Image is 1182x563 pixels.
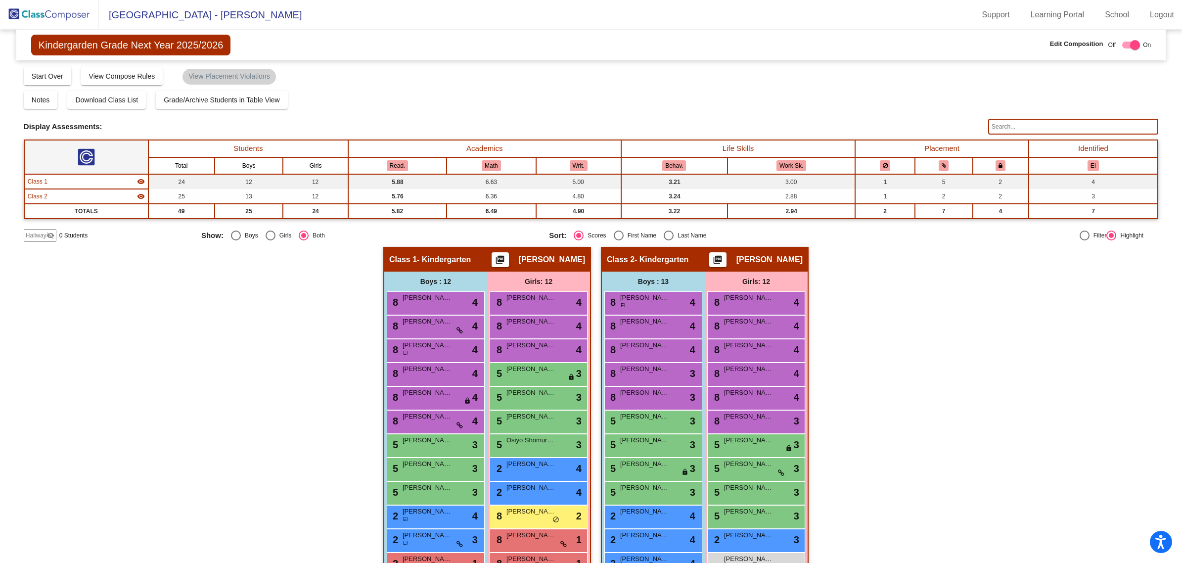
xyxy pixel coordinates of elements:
span: 8 [390,344,398,355]
td: 2 [973,174,1029,189]
span: EI [403,516,408,523]
span: 8 [608,392,616,403]
span: Start Over [32,72,63,80]
span: [PERSON_NAME] [736,255,803,265]
button: View Compose Rules [81,67,163,85]
button: Work Sk. [776,160,806,171]
div: Scores [584,231,606,240]
span: - Kindergarten [417,255,471,265]
button: Grade/Archive Students in Table View [156,91,288,109]
span: Sort: [549,231,566,240]
td: 12 [283,189,348,204]
td: 3.00 [727,174,855,189]
span: [PERSON_NAME] [506,459,556,469]
span: [PERSON_NAME] [506,483,556,493]
th: Keep with teacher [973,157,1029,174]
span: Kindergarden Grade Next Year 2025/2026 [31,35,231,55]
td: 25 [148,189,215,204]
span: 5 [712,487,720,498]
span: Class 1 [389,255,417,265]
span: lock [568,374,575,381]
span: 5 [494,392,502,403]
span: 3 [576,390,582,405]
span: [PERSON_NAME] [403,435,452,445]
span: 8 [494,511,502,521]
td: 5.76 [348,189,447,204]
span: [PERSON_NAME] [620,293,670,303]
span: 2 [608,534,616,545]
span: [PERSON_NAME] [620,530,670,540]
span: [GEOGRAPHIC_DATA] - [PERSON_NAME] [99,7,302,23]
span: 5 [608,416,616,426]
span: [PERSON_NAME] [620,364,670,374]
span: View Compose Rules [89,72,155,80]
span: - Kindergarten [635,255,688,265]
span: Download Class List [75,96,138,104]
span: 4 [472,366,478,381]
td: 7 [915,204,973,219]
span: 5 [390,463,398,474]
span: 4 [576,319,582,333]
span: 4 [690,319,695,333]
span: 8 [390,368,398,379]
span: [PERSON_NAME] [724,317,773,327]
td: 5.88 [348,174,447,189]
span: 4 [794,319,799,333]
mat-radio-group: Select an option [201,231,542,240]
div: Girls: 12 [705,272,808,291]
span: 4 [794,366,799,381]
span: 3 [472,437,478,452]
span: 5 [494,416,502,426]
th: Identified [1029,140,1158,157]
span: 5 [608,487,616,498]
span: [PERSON_NAME] [724,530,773,540]
td: 2.94 [727,204,855,219]
span: 3 [576,366,582,381]
mat-icon: visibility [137,178,145,186]
span: 3 [794,437,799,452]
span: [PERSON_NAME] [724,507,773,516]
td: 24 [283,204,348,219]
span: 4 [576,295,582,310]
div: Both [309,231,325,240]
span: 2 [494,463,502,474]
td: Theresa Mingacci - Kindergarten [24,174,148,189]
span: Show: [201,231,224,240]
mat-radio-group: Select an option [549,231,889,240]
span: [PERSON_NAME] [506,530,556,540]
span: [PERSON_NAME] [620,388,670,398]
span: 4 [690,342,695,357]
span: 5 [712,511,720,521]
button: Behav. [662,160,686,171]
td: 5.00 [536,174,621,189]
span: 4 [690,295,695,310]
td: 2 [973,189,1029,204]
span: [PERSON_NAME] [724,412,773,422]
span: 3 [472,532,478,547]
span: 1 [576,532,582,547]
span: 3 [794,461,799,476]
span: 4 [690,532,695,547]
span: 8 [712,392,720,403]
th: Placement [855,140,1029,157]
span: 2 [494,487,502,498]
td: 13 [215,189,283,204]
span: [PERSON_NAME] [403,507,452,516]
span: [PERSON_NAME] [724,340,773,350]
td: 6.63 [447,174,536,189]
td: 2 [915,189,973,204]
span: 2 [712,534,720,545]
span: [PERSON_NAME] [403,364,452,374]
span: 4 [472,342,478,357]
span: Osiyo Shomurodova [506,435,556,445]
span: 4 [794,342,799,357]
span: Display Assessments: [24,122,102,131]
span: [PERSON_NAME] [620,483,670,493]
span: 3 [690,390,695,405]
span: [PERSON_NAME] [403,293,452,303]
span: [PERSON_NAME] [620,412,670,422]
span: 5 [390,487,398,498]
span: 3 [794,509,799,523]
span: 8 [712,297,720,308]
button: Writ. [570,160,588,171]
